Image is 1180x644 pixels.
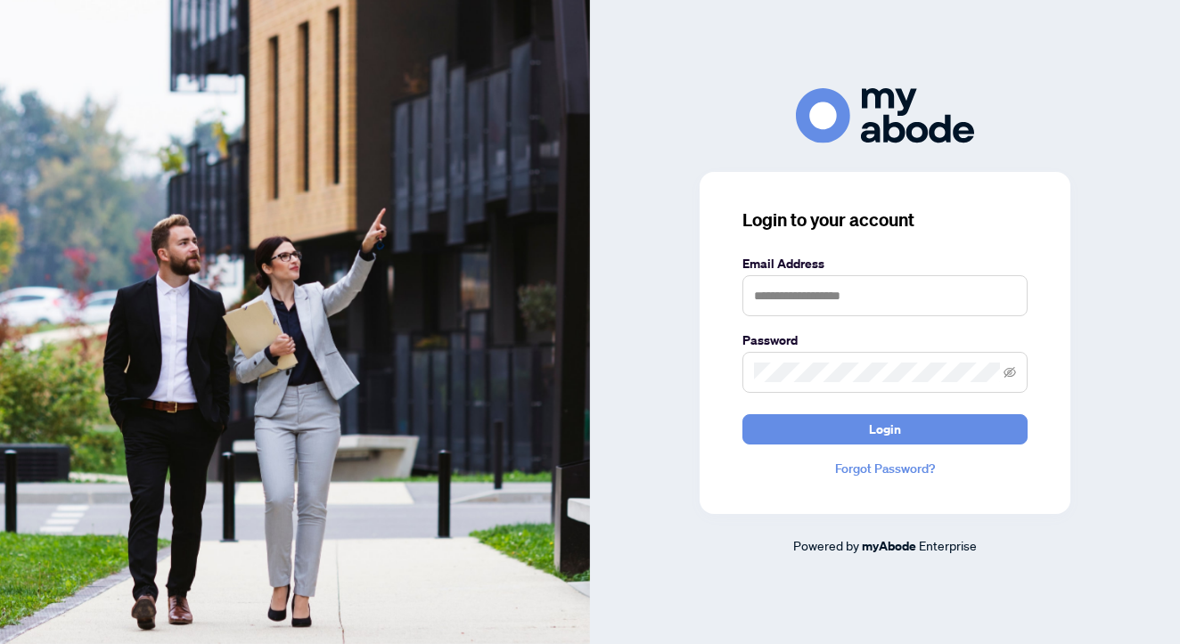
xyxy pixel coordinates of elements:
span: Enterprise [919,537,977,553]
a: Forgot Password? [742,459,1028,478]
label: Email Address [742,254,1028,273]
label: Password [742,330,1028,350]
a: myAbode [862,536,916,556]
span: Login [869,415,901,444]
img: ma-logo [796,88,974,143]
span: Powered by [793,537,859,553]
button: Login [742,414,1028,444]
span: eye-invisible [1004,366,1016,379]
h3: Login to your account [742,208,1028,232]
